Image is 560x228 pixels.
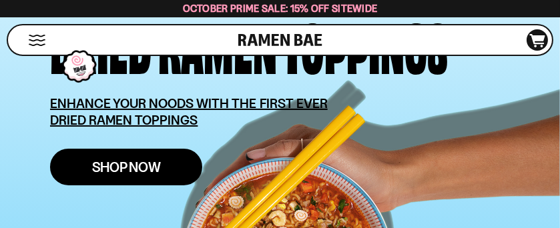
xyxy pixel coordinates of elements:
[92,160,161,174] span: Shop Now
[284,15,448,75] div: Toppings
[183,2,378,15] span: October Prime Sale: 15% off Sitewide
[50,149,202,185] a: Shop Now
[50,15,152,75] div: Dried
[50,95,328,128] u: ENHANCE YOUR NOODS WITH THE FIRST EVER DRIED RAMEN TOPPINGS
[158,15,277,75] div: Ramen
[28,35,46,46] button: Mobile Menu Trigger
